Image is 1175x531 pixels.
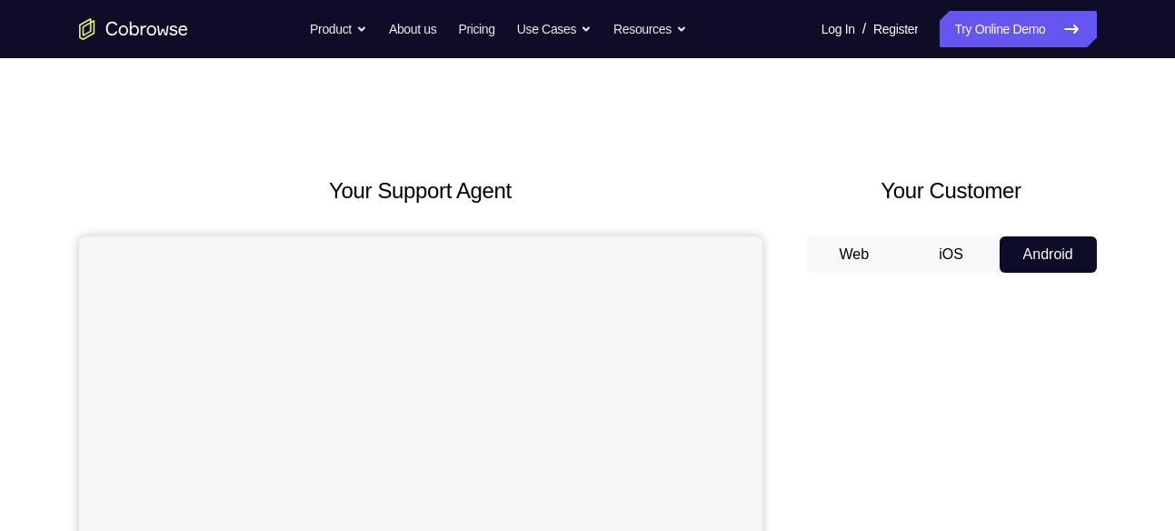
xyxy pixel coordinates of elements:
button: Resources [613,11,687,47]
h2: Your Support Agent [79,175,762,207]
button: Product [310,11,367,47]
a: Register [873,11,918,47]
button: Use Cases [517,11,592,47]
button: Web [806,236,903,273]
a: Go to the home page [79,18,188,40]
a: Pricing [458,11,494,47]
button: Android [1000,236,1097,273]
span: / [862,18,866,40]
a: Log In [822,11,855,47]
button: iOS [902,236,1000,273]
h2: Your Customer [806,175,1097,207]
a: About us [389,11,436,47]
a: Try Online Demo [940,11,1096,47]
